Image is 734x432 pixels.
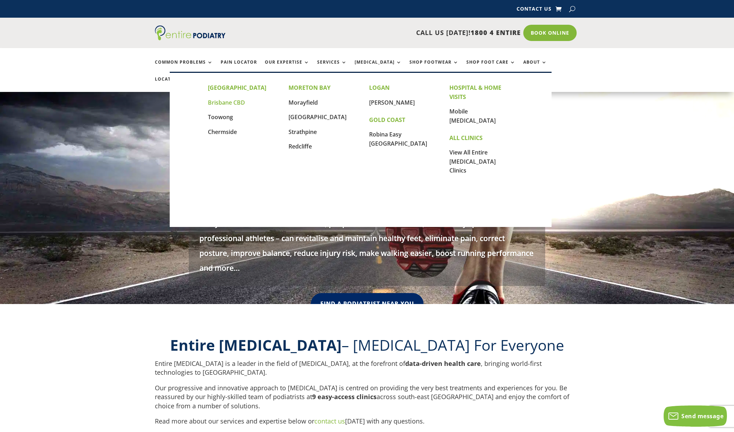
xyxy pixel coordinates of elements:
[155,384,579,417] p: Our progressive and innovative approach to [MEDICAL_DATA] is centred on providing the very best t...
[208,113,233,121] a: Toowong
[681,412,723,420] span: Send message
[449,148,496,174] a: View All Entire [MEDICAL_DATA] Clinics
[369,130,427,147] a: Robina Easy [GEOGRAPHIC_DATA]
[523,25,577,41] a: Book Online
[289,113,346,121] a: [GEOGRAPHIC_DATA]
[208,84,266,92] strong: [GEOGRAPHIC_DATA]
[208,99,245,106] a: Brisbane CBD
[449,134,483,142] strong: ALL CLINICS
[289,142,312,150] a: Redcliffe
[155,335,579,359] h2: – [MEDICAL_DATA] For Everyone
[208,128,237,136] a: Chermside
[289,128,317,136] a: Strathpine
[289,84,331,92] strong: MORETON BAY
[155,77,190,92] a: Locations
[449,84,501,101] strong: HOSPITAL & HOME VISITS
[155,35,226,42] a: Entire Podiatry
[317,60,347,75] a: Services
[369,84,390,92] strong: LOGAN
[199,216,535,275] p: Everyone – from children to seniors, people at home or at work, community sports teams to profess...
[355,60,402,75] a: [MEDICAL_DATA]
[155,60,213,75] a: Common Problems
[221,60,257,75] a: Pain Locator
[449,107,496,124] a: Mobile [MEDICAL_DATA]
[369,99,415,106] a: [PERSON_NAME]
[664,405,727,427] button: Send message
[466,60,515,75] a: Shop Foot Care
[170,335,342,355] b: Entire [MEDICAL_DATA]
[523,60,547,75] a: About
[311,293,424,315] a: Find A Podiatrist Near You
[369,116,405,124] strong: GOLD COAST
[155,359,579,384] p: Entire [MEDICAL_DATA] is a leader in the field of [MEDICAL_DATA], at the forefront of , bringing ...
[289,99,318,106] a: Morayfield
[312,392,377,401] strong: 9 easy-access clinics
[409,60,459,75] a: Shop Footwear
[405,359,481,368] strong: data-driven health care
[155,25,226,40] img: logo (1)
[471,28,521,37] span: 1800 4 ENTIRE
[314,417,345,425] a: contact us
[265,60,309,75] a: Our Expertise
[253,28,521,37] p: CALL US [DATE]!
[517,6,552,14] a: Contact Us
